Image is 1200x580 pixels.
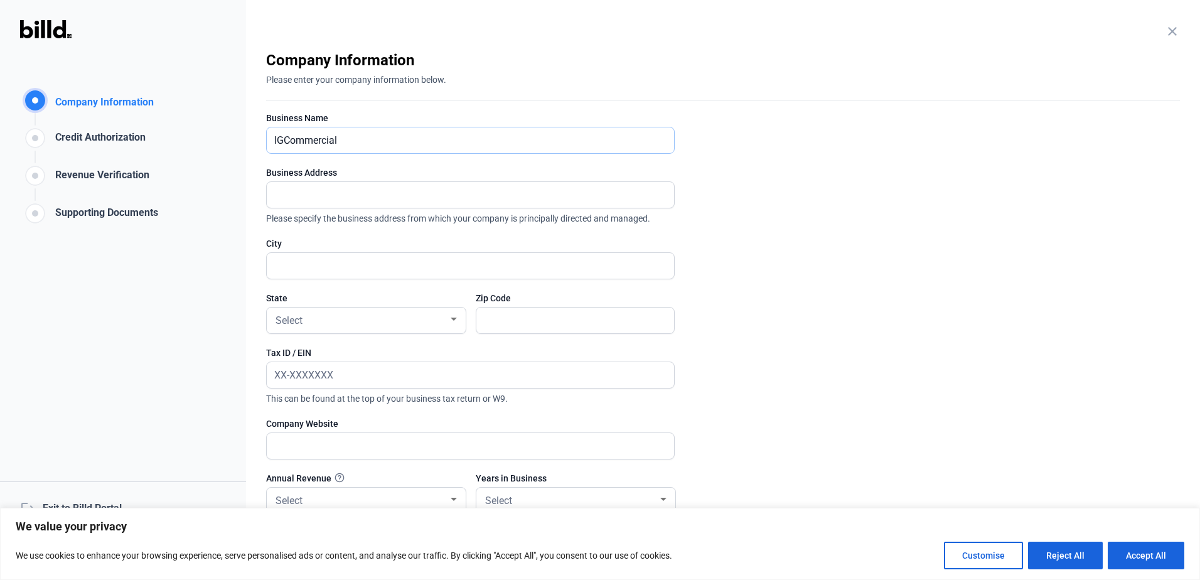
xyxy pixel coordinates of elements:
[50,95,154,113] div: Company Information
[266,417,675,430] div: Company Website
[944,542,1023,569] button: Customise
[266,237,675,250] div: City
[266,292,465,304] div: State
[276,314,303,326] span: Select
[16,548,672,563] p: We use cookies to enhance your browsing experience, serve personalised ads or content, and analys...
[266,346,675,359] div: Tax ID / EIN
[16,519,1184,534] p: We value your privacy
[1165,24,1180,39] mat-icon: close
[485,495,512,507] span: Select
[50,168,149,188] div: Revenue Verification
[476,472,675,485] div: Years in Business
[266,112,675,124] div: Business Name
[266,472,465,485] div: Annual Revenue
[1028,542,1103,569] button: Reject All
[50,205,158,226] div: Supporting Documents
[266,50,1180,70] div: Company Information
[267,362,660,388] input: XX-XXXXXXX
[20,20,72,38] img: Billd Logo
[266,389,675,405] span: This can be found at the top of your business tax return or W9.
[1108,542,1184,569] button: Accept All
[20,501,33,513] mat-icon: logout
[266,166,675,179] div: Business Address
[276,495,303,507] span: Select
[50,130,146,151] div: Credit Authorization
[476,292,675,304] div: Zip Code
[266,208,675,225] span: Please specify the business address from which your company is principally directed and managed.
[266,70,1180,86] div: Please enter your company information below.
